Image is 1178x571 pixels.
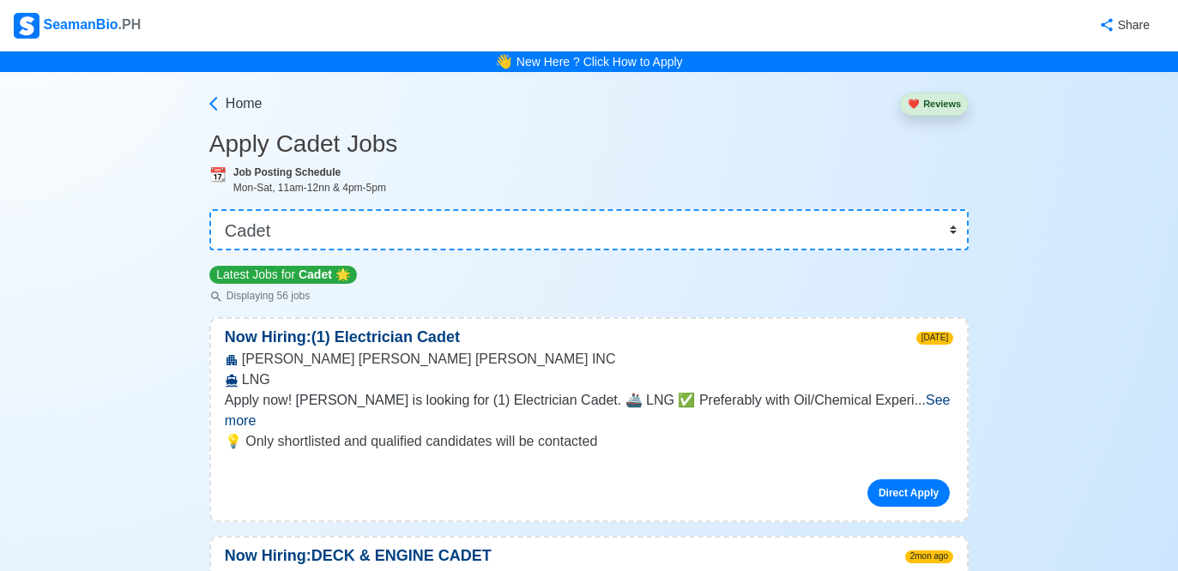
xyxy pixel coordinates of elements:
[225,431,953,452] p: 💡 Only shortlisted and qualified candidates will be contacted
[1082,9,1164,42] button: Share
[905,550,953,563] span: 2mon ago
[916,332,953,345] span: [DATE]
[14,13,39,39] img: Logo
[118,17,142,32] span: .PH
[233,180,969,195] div: Mon-Sat, 11am-12nn & 4pm-5pm
[225,393,915,407] span: Apply now! [PERSON_NAME] is looking for (1) Electrician Cadet. 🚢 LNG ✅ Preferably with Oil/Chemic...
[517,55,683,69] a: New Here ? Click How to Apply
[209,129,969,159] h3: Apply Cadet Jobs
[335,267,350,281] span: star
[205,93,263,114] a: Home
[211,349,967,390] div: [PERSON_NAME] [PERSON_NAME] [PERSON_NAME] INC LNG
[299,267,332,281] span: Cadet
[233,166,341,178] b: Job Posting Schedule
[900,93,969,116] button: heartReviews
[908,99,920,109] span: heart
[14,13,141,39] div: SeamanBio
[867,479,950,507] a: Direct Apply
[209,167,227,182] span: calendar
[226,93,263,114] span: Home
[211,544,505,568] p: Now Hiring: DECK & ENGINE CADET
[209,266,357,284] p: Latest Jobs for
[492,49,517,75] span: bell
[211,326,474,349] p: Now Hiring: (1) Electrician Cadet
[209,288,357,304] p: Displaying 56 jobs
